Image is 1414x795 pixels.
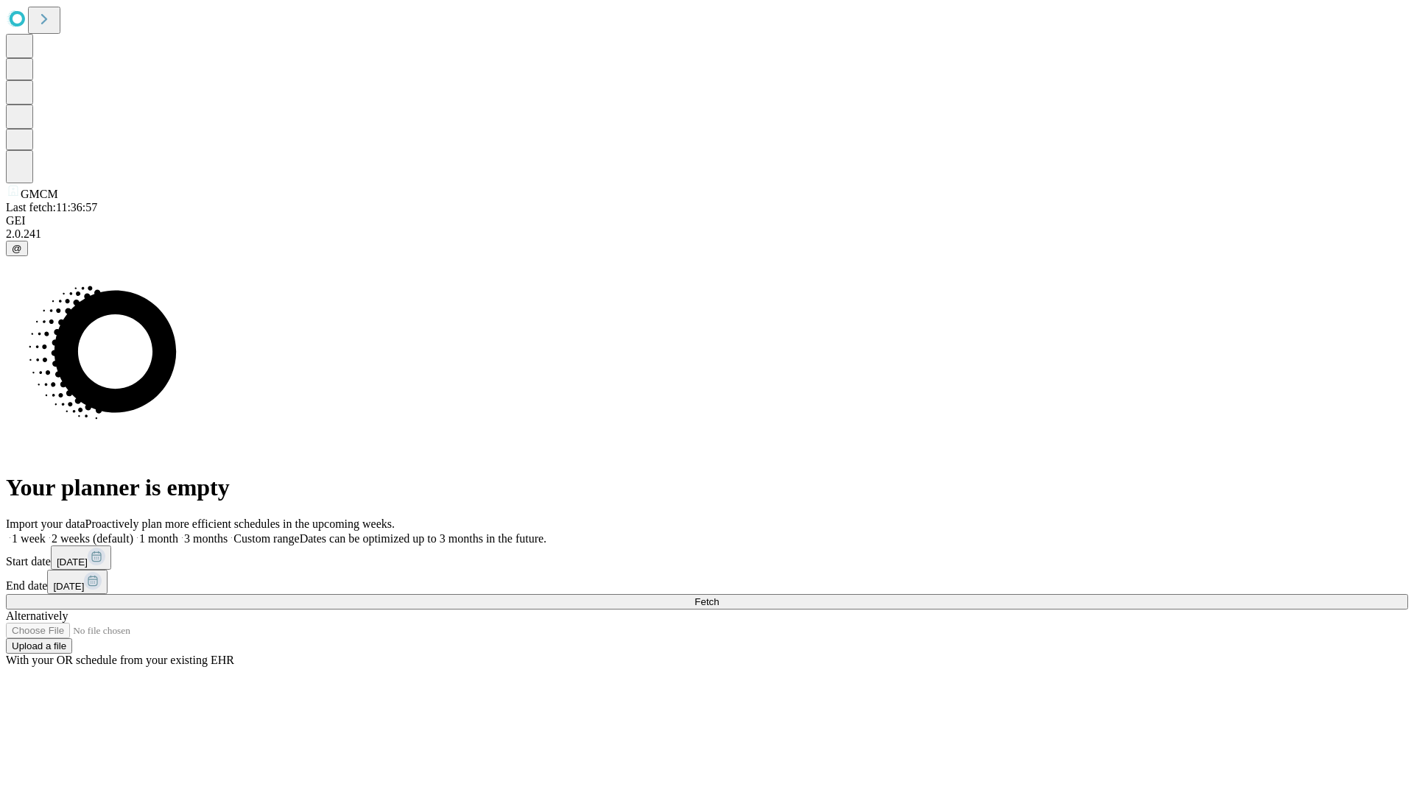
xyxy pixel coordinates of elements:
[6,609,68,622] span: Alternatively
[6,227,1408,241] div: 2.0.241
[300,532,546,545] span: Dates can be optimized up to 3 months in the future.
[6,654,234,666] span: With your OR schedule from your existing EHR
[21,188,58,200] span: GMCM
[139,532,178,545] span: 1 month
[6,638,72,654] button: Upload a file
[694,596,719,607] span: Fetch
[6,570,1408,594] div: End date
[12,243,22,254] span: @
[6,241,28,256] button: @
[85,517,395,530] span: Proactively plan more efficient schedules in the upcoming weeks.
[51,545,111,570] button: [DATE]
[6,214,1408,227] div: GEI
[6,545,1408,570] div: Start date
[53,581,84,592] span: [DATE]
[52,532,133,545] span: 2 weeks (default)
[233,532,299,545] span: Custom range
[184,532,228,545] span: 3 months
[47,570,108,594] button: [DATE]
[6,517,85,530] span: Import your data
[57,556,88,568] span: [DATE]
[12,532,46,545] span: 1 week
[6,201,97,213] span: Last fetch: 11:36:57
[6,594,1408,609] button: Fetch
[6,474,1408,501] h1: Your planner is empty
